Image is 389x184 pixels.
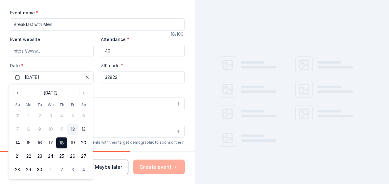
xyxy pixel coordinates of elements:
[45,101,56,108] th: Wednesday
[34,138,45,149] button: 16
[89,160,128,174] button: Maybe later
[67,124,78,135] button: 12
[101,45,185,57] input: 20
[171,31,185,38] div: 18 /100
[78,138,89,149] button: 20
[10,63,94,69] label: Date
[78,151,89,162] button: 27
[67,164,78,175] button: 3
[101,36,129,42] label: Attendance
[67,101,78,108] th: Friday
[67,151,78,162] button: 26
[10,36,40,42] label: Event website
[23,101,34,108] th: Monday
[78,164,89,175] button: 4
[78,124,89,135] button: 13
[67,138,78,149] button: 19
[56,151,67,162] button: 25
[80,89,88,97] button: Go to next month
[45,164,56,175] button: 1
[10,125,185,138] button: Select
[23,164,34,175] button: 29
[34,151,45,162] button: 23
[56,101,67,108] th: Thursday
[45,138,56,149] button: 17
[12,151,23,162] button: 21
[44,89,57,97] div: [DATE]
[10,18,185,31] input: Spring Fundraiser
[56,164,67,175] button: 2
[23,151,34,162] button: 22
[13,89,22,97] button: Go to previous month
[34,164,45,175] button: 30
[10,98,185,110] button: Select
[101,71,185,83] input: 12345 (U.S. only)
[12,164,23,175] button: 28
[101,63,123,69] label: ZIP code
[10,10,39,16] label: Event name
[10,71,94,83] button: [DATE]
[45,151,56,162] button: 24
[10,45,94,57] input: https://www...
[56,138,67,149] button: 18
[34,101,45,108] th: Tuesday
[12,138,23,149] button: 14
[10,140,185,150] div: We use this information to help brands find events with their target demographic to sponsor their...
[23,138,34,149] button: 15
[12,101,23,108] th: Sunday
[78,101,89,108] th: Saturday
